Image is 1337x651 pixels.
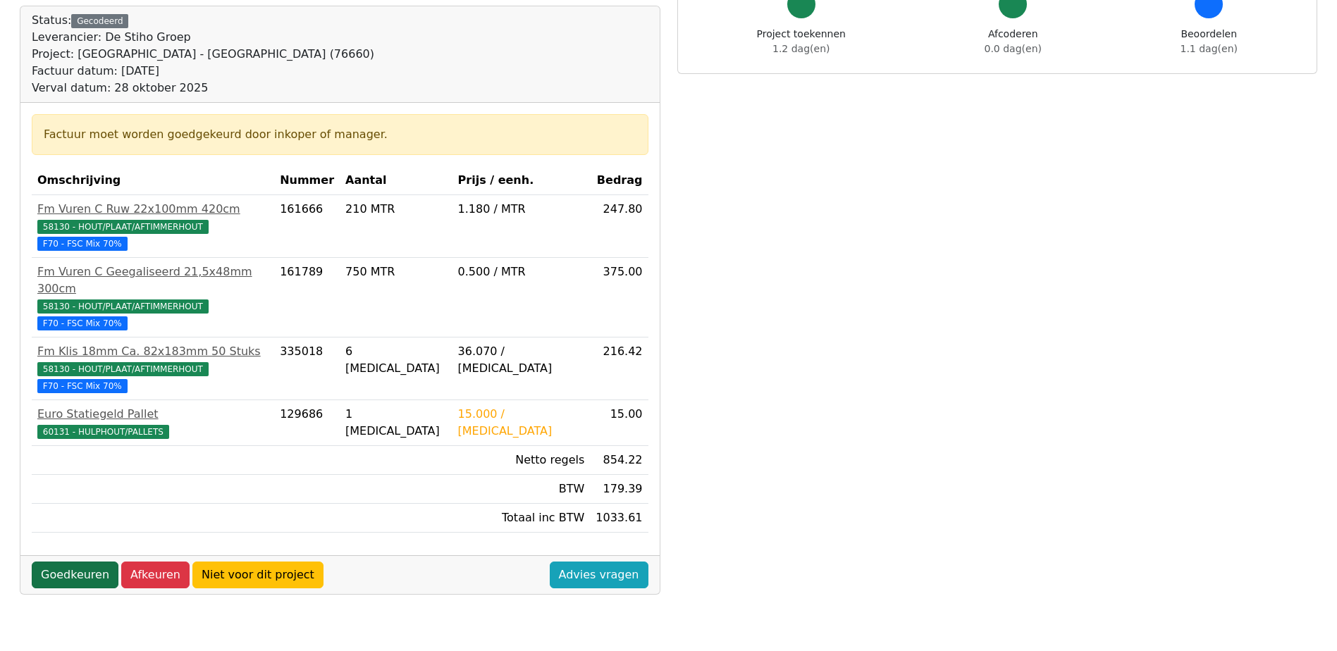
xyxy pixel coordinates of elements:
[32,29,374,46] div: Leverancier: De Stiho Groep
[37,362,209,376] span: 58130 - HOUT/PLAAT/AFTIMMERHOUT
[274,258,340,337] td: 161789
[452,446,591,475] td: Netto regels
[590,166,648,195] th: Bedrag
[452,166,591,195] th: Prijs / eenh.
[37,425,169,439] span: 60131 - HULPHOUT/PALLETS
[37,263,269,331] a: Fm Vuren C Geegaliseerd 21,5x48mm 300cm58130 - HOUT/PLAAT/AFTIMMERHOUT F70 - FSC Mix 70%
[37,201,269,252] a: Fm Vuren C Ruw 22x100mm 420cm58130 - HOUT/PLAAT/AFTIMMERHOUT F70 - FSC Mix 70%
[345,406,447,440] div: 1 [MEDICAL_DATA]
[340,166,452,195] th: Aantal
[37,343,269,394] a: Fm Klis 18mm Ca. 82x183mm 50 Stuks58130 - HOUT/PLAAT/AFTIMMERHOUT F70 - FSC Mix 70%
[345,263,447,280] div: 750 MTR
[590,195,648,258] td: 247.80
[274,195,340,258] td: 161666
[37,406,269,423] div: Euro Statiegeld Pallet
[452,475,591,504] td: BTW
[590,337,648,400] td: 216.42
[37,263,269,297] div: Fm Vuren C Geegaliseerd 21,5x48mm 300cm
[37,406,269,440] a: Euro Statiegeld Pallet60131 - HULPHOUT/PALLETS
[590,258,648,337] td: 375.00
[458,406,585,440] div: 15.000 / [MEDICAL_DATA]
[37,299,209,314] span: 58130 - HOUT/PLAAT/AFTIMMERHOUT
[1181,43,1238,54] span: 1.1 dag(en)
[37,220,209,234] span: 58130 - HOUT/PLAAT/AFTIMMERHOUT
[590,504,648,533] td: 1033.61
[192,562,324,588] a: Niet voor dit project
[757,27,846,56] div: Project toekennen
[458,201,585,218] div: 1.180 / MTR
[772,43,830,54] span: 1.2 dag(en)
[985,43,1042,54] span: 0.0 dag(en)
[550,562,648,588] a: Advies vragen
[590,446,648,475] td: 854.22
[345,201,447,218] div: 210 MTR
[37,201,269,218] div: Fm Vuren C Ruw 22x100mm 420cm
[458,263,585,280] div: 0.500 / MTR
[274,400,340,446] td: 129686
[32,63,374,80] div: Factuur datum: [DATE]
[274,337,340,400] td: 335018
[71,14,128,28] div: Gecodeerd
[985,27,1042,56] div: Afcoderen
[37,316,128,330] span: F70 - FSC Mix 70%
[37,343,269,360] div: Fm Klis 18mm Ca. 82x183mm 50 Stuks
[590,400,648,446] td: 15.00
[37,237,128,251] span: F70 - FSC Mix 70%
[274,166,340,195] th: Nummer
[32,562,118,588] a: Goedkeuren
[32,166,274,195] th: Omschrijving
[32,12,374,97] div: Status:
[37,379,128,393] span: F70 - FSC Mix 70%
[590,475,648,504] td: 179.39
[32,46,374,63] div: Project: [GEOGRAPHIC_DATA] - [GEOGRAPHIC_DATA] (76660)
[44,126,636,143] div: Factuur moet worden goedgekeurd door inkoper of manager.
[1181,27,1238,56] div: Beoordelen
[345,343,447,377] div: 6 [MEDICAL_DATA]
[121,562,190,588] a: Afkeuren
[458,343,585,377] div: 36.070 / [MEDICAL_DATA]
[452,504,591,533] td: Totaal inc BTW
[32,80,374,97] div: Verval datum: 28 oktober 2025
